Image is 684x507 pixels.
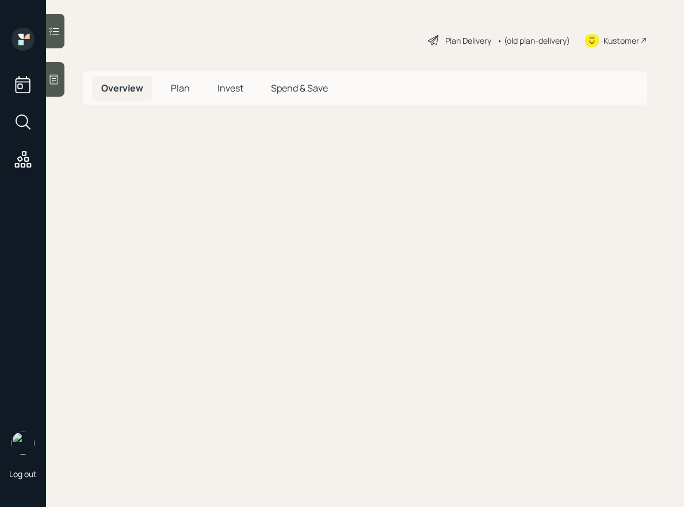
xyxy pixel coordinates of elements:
[12,432,35,455] img: sami-boghos-headshot.png
[9,468,37,479] div: Log out
[497,35,570,47] div: • (old plan-delivery)
[171,82,190,94] span: Plan
[603,35,639,47] div: Kustomer
[271,82,328,94] span: Spend & Save
[217,82,243,94] span: Invest
[445,35,491,47] div: Plan Delivery
[101,82,143,94] span: Overview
